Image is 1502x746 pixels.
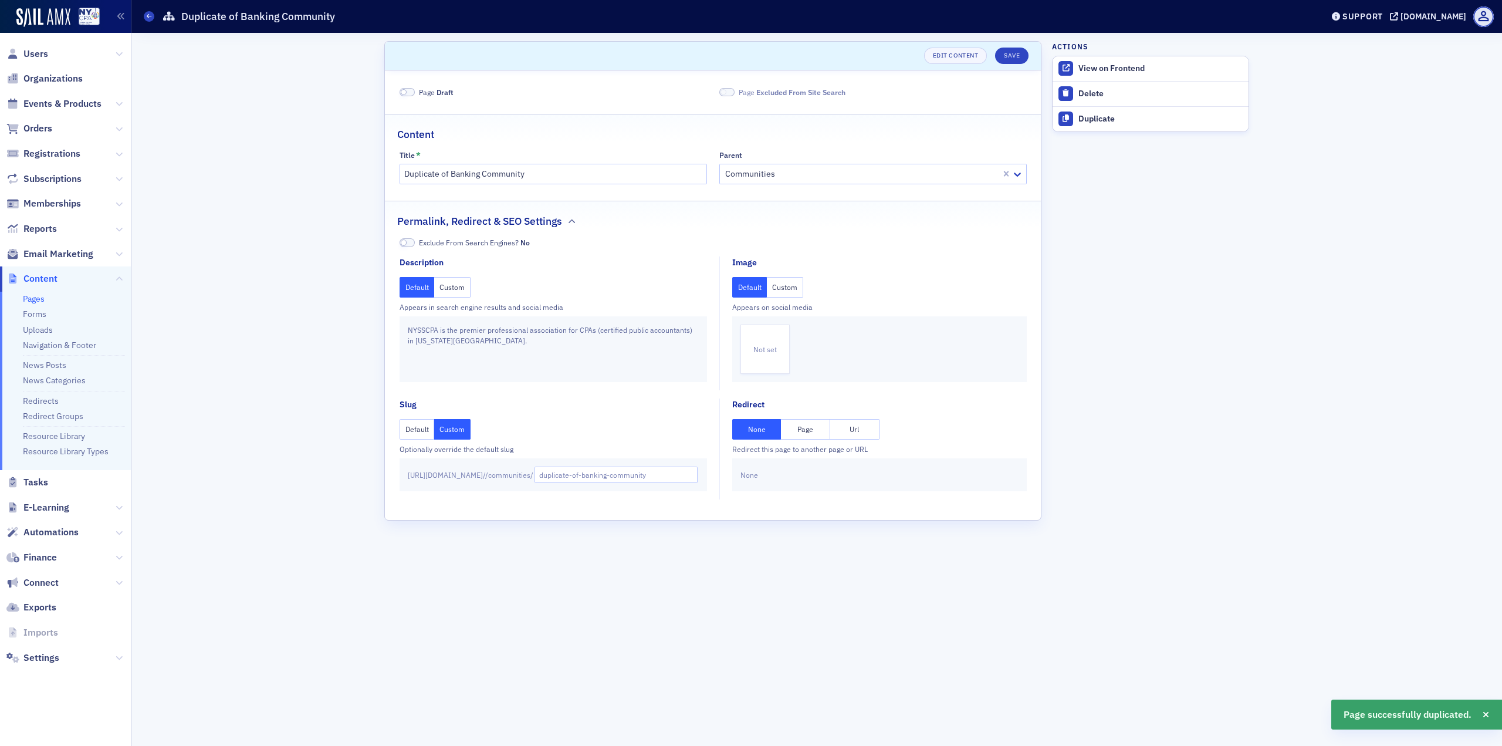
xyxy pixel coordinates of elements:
[23,375,86,386] a: News Categories
[23,222,57,235] span: Reports
[23,601,56,614] span: Exports
[781,419,830,440] button: Page
[830,419,879,440] button: Url
[732,256,757,269] div: Image
[6,501,69,514] a: E-Learning
[397,127,434,142] h2: Content
[1344,708,1471,722] span: Page successfully duplicated.
[995,48,1029,64] button: Save
[23,576,59,589] span: Connect
[6,48,48,60] a: Users
[23,325,53,335] a: Uploads
[70,8,100,28] a: View Homepage
[732,444,1027,454] div: Redirect this page to another page or URL
[23,197,81,210] span: Memberships
[739,87,845,97] span: Page
[6,173,82,185] a: Subscriptions
[732,302,1027,312] div: Appears on social media
[408,470,533,480] span: [URL][DOMAIN_NAME] / /communities/
[740,325,790,374] div: Not set
[23,501,69,514] span: E-Learning
[1078,89,1243,99] div: Delete
[6,551,57,564] a: Finance
[400,238,415,247] span: No
[6,652,59,664] a: Settings
[23,431,85,441] a: Resource Library
[6,626,58,639] a: Imports
[79,8,100,26] img: SailAMX
[1053,56,1249,81] a: View on Frontend
[6,97,102,110] a: Events & Products
[23,626,58,639] span: Imports
[434,277,471,298] button: Custom
[16,8,70,27] img: SailAMX
[1342,11,1383,22] div: Support
[732,419,782,440] button: None
[23,411,83,421] a: Redirect Groups
[400,88,415,97] span: Draft
[6,248,93,261] a: Email Marketing
[6,576,59,589] a: Connect
[23,360,66,370] a: News Posts
[23,48,48,60] span: Users
[400,419,435,440] button: Default
[23,97,102,110] span: Events & Products
[6,122,52,135] a: Orders
[6,147,80,160] a: Registrations
[23,173,82,185] span: Subscriptions
[1473,6,1494,27] span: Profile
[6,72,83,85] a: Organizations
[1400,11,1466,22] div: [DOMAIN_NAME]
[400,399,417,411] div: Slug
[1053,82,1249,106] button: Delete
[397,214,562,229] h2: Permalink, Redirect & SEO Settings
[23,526,79,539] span: Automations
[23,396,59,406] a: Redirects
[1053,106,1249,131] button: Duplicate
[719,88,735,97] span: Excluded From Site Search
[400,277,435,298] button: Default
[6,526,79,539] a: Automations
[400,316,707,382] div: NYSSCPA is the premier professional association for CPAs (certified public accountants) in [US_ST...
[732,399,764,411] div: Redirect
[6,197,81,210] a: Memberships
[520,238,530,247] span: No
[400,444,707,454] div: Optionally override the default slug
[1078,63,1243,74] div: View on Frontend
[1078,114,1243,124] div: Duplicate
[719,151,742,160] div: Parent
[434,419,471,440] button: Custom
[6,601,56,614] a: Exports
[23,446,109,457] a: Resource Library Types
[437,87,454,97] span: Draft
[400,302,707,312] div: Appears in search engine results and social media
[732,458,1027,491] div: None
[23,652,59,664] span: Settings
[23,309,46,319] a: Forms
[756,87,845,97] span: Excluded From Site Search
[732,277,767,298] button: Default
[23,147,80,160] span: Registrations
[419,237,530,248] span: Exclude From Search Engines?
[767,277,803,298] button: Custom
[181,9,335,23] h1: Duplicate of Banking Community
[6,476,48,489] a: Tasks
[400,256,444,269] div: Description
[924,48,987,64] a: Edit Content
[23,272,57,285] span: Content
[23,72,83,85] span: Organizations
[6,222,57,235] a: Reports
[6,272,57,285] a: Content
[23,551,57,564] span: Finance
[23,476,48,489] span: Tasks
[400,151,415,160] div: Title
[23,340,96,350] a: Navigation & Footer
[419,87,454,97] span: Page
[23,122,52,135] span: Orders
[1390,12,1470,21] button: [DOMAIN_NAME]
[416,151,421,159] abbr: This field is required
[23,248,93,261] span: Email Marketing
[1052,41,1088,52] h4: Actions
[23,293,45,304] a: Pages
